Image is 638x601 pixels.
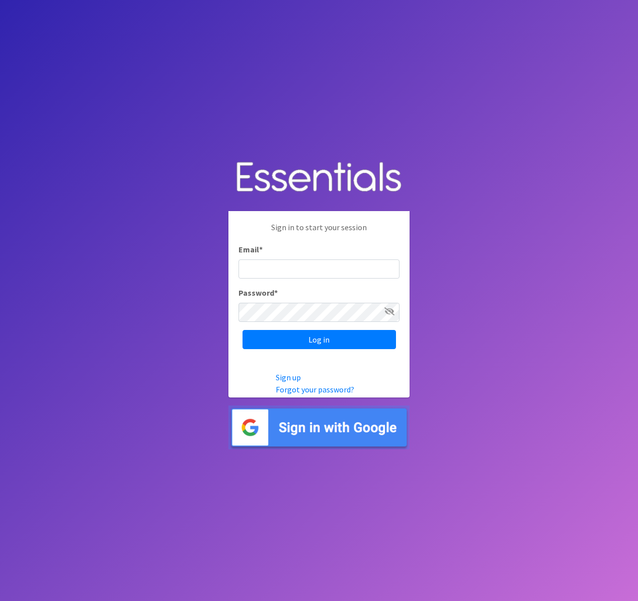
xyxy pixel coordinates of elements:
[228,406,410,449] img: Sign in with Google
[259,244,263,254] abbr: required
[276,384,354,394] a: Forgot your password?
[276,372,301,382] a: Sign up
[228,152,410,204] img: Human Essentials
[243,330,396,349] input: Log in
[238,221,400,243] p: Sign in to start your session
[238,243,263,255] label: Email
[274,288,278,298] abbr: required
[238,287,278,299] label: Password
